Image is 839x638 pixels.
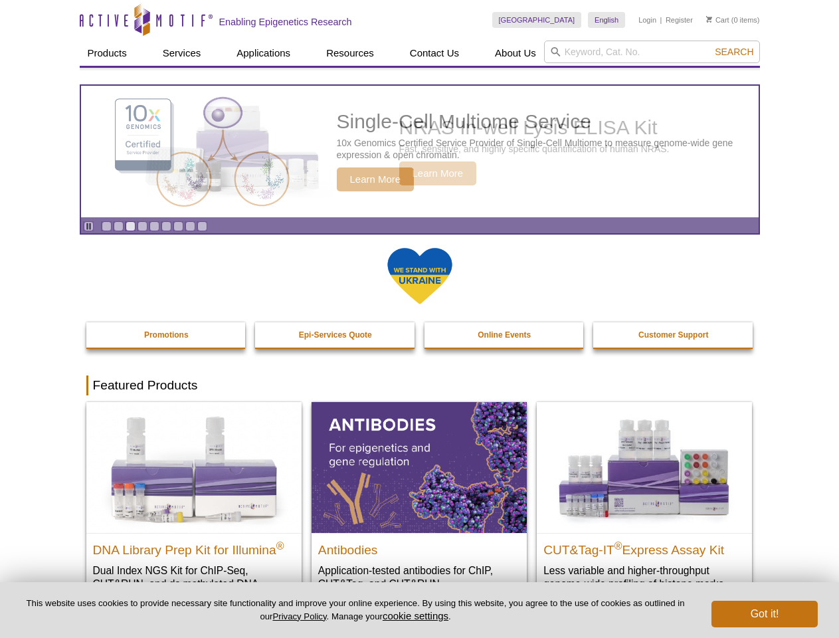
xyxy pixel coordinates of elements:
[666,15,693,25] a: Register
[544,41,760,63] input: Keyword, Cat. No.
[706,12,760,28] li: (0 items)
[537,402,752,603] a: CUT&Tag-IT® Express Assay Kit CUT&Tag-IT®Express Assay Kit Less variable and higher-throughput ge...
[185,221,195,231] a: Go to slide 8
[312,402,527,603] a: All Antibodies Antibodies Application-tested antibodies for ChIP, CUT&Tag, and CUT&RUN.
[337,167,415,191] span: Learn More
[424,322,585,348] a: Online Events
[276,540,284,551] sup: ®
[492,12,582,28] a: [GEOGRAPHIC_DATA]
[255,322,416,348] a: Epi-Services Quote
[337,112,752,132] h2: Single-Cell Multiome Service
[81,86,759,217] a: Single-Cell Multiome Service Single-Cell Multiome Service 10x Genomics Certified Service Provider...
[711,46,757,58] button: Search
[487,41,544,66] a: About Us
[318,537,520,557] h2: Antibodies
[81,86,759,217] article: Single-Cell Multiome Service
[93,564,295,604] p: Dual Index NGS Kit for ChIP-Seq, CUT&RUN, and ds methylated DNA assays.
[715,47,753,57] span: Search
[155,41,209,66] a: Services
[537,402,752,532] img: CUT&Tag-IT® Express Assay Kit
[102,221,112,231] a: Go to slide 1
[478,330,531,340] strong: Online Events
[638,15,656,25] a: Login
[86,402,302,532] img: DNA Library Prep Kit for Illumina
[299,330,372,340] strong: Epi-Services Quote
[312,402,527,532] img: All Antibodies
[593,322,754,348] a: Customer Support
[138,221,147,231] a: Go to slide 4
[197,221,207,231] a: Go to slide 9
[272,611,326,621] a: Privacy Policy
[383,610,448,621] button: cookie settings
[318,564,520,591] p: Application-tested antibodies for ChIP, CUT&Tag, and CUT&RUN.
[102,91,302,213] img: Single-Cell Multiome Service
[93,537,295,557] h2: DNA Library Prep Kit for Illumina
[543,564,745,591] p: Less variable and higher-throughput genome-wide profiling of histone marks​.
[402,41,467,66] a: Contact Us
[173,221,183,231] a: Go to slide 7
[638,330,708,340] strong: Customer Support
[588,12,625,28] a: English
[219,16,352,28] h2: Enabling Epigenetics Research
[706,16,712,23] img: Your Cart
[161,221,171,231] a: Go to slide 6
[84,221,94,231] a: Toggle autoplay
[86,322,247,348] a: Promotions
[706,15,729,25] a: Cart
[114,221,124,231] a: Go to slide 2
[337,137,752,161] p: 10x Genomics Certified Service Provider of Single-Cell Multiome to measure genome-wide gene expre...
[21,597,690,623] p: This website uses cookies to provide necessary site functionality and improve your online experie...
[86,402,302,617] a: DNA Library Prep Kit for Illumina DNA Library Prep Kit for Illumina® Dual Index NGS Kit for ChIP-...
[229,41,298,66] a: Applications
[660,12,662,28] li: |
[711,601,818,627] button: Got it!
[126,221,136,231] a: Go to slide 3
[80,41,135,66] a: Products
[387,247,453,306] img: We Stand With Ukraine
[144,330,189,340] strong: Promotions
[614,540,622,551] sup: ®
[543,537,745,557] h2: CUT&Tag-IT Express Assay Kit
[86,375,753,395] h2: Featured Products
[318,41,382,66] a: Resources
[149,221,159,231] a: Go to slide 5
